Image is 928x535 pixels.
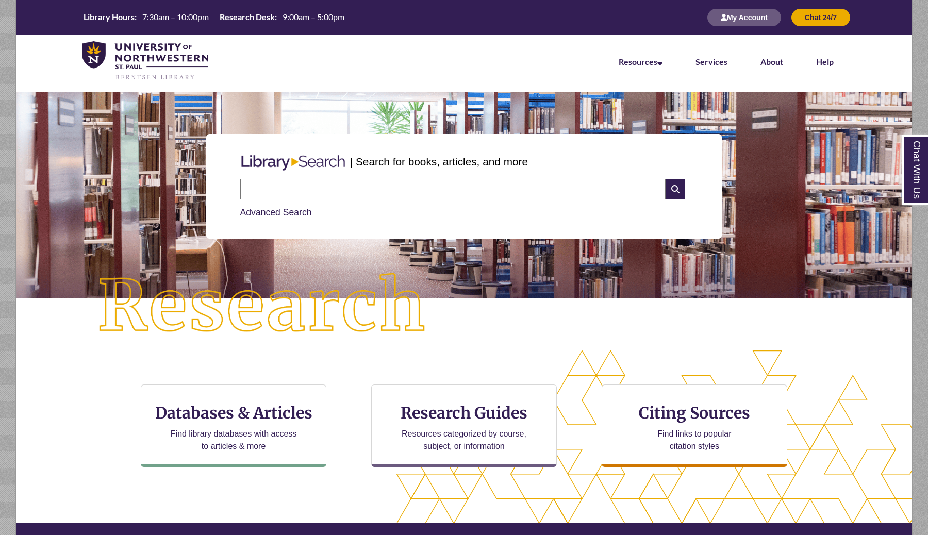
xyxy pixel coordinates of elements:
a: Services [695,57,727,66]
a: Chat 24/7 [791,13,850,22]
img: Research [61,237,464,377]
a: Hours Today [79,11,349,24]
a: Help [816,57,834,66]
h3: Research Guides [380,403,548,423]
a: Research Guides Resources categorized by course, subject, or information [371,384,557,467]
th: Library Hours: [79,11,138,23]
button: Chat 24/7 [791,9,850,26]
a: About [760,57,783,66]
img: Libary Search [236,151,350,175]
a: My Account [707,13,781,22]
p: Find links to popular citation styles [644,428,744,453]
h3: Citing Sources [632,403,757,423]
table: Hours Today [79,11,349,23]
th: Research Desk: [216,11,278,23]
p: | Search for books, articles, and more [350,154,528,170]
a: Resources [619,57,662,66]
img: UNWSP Library Logo [82,41,208,81]
span: 7:30am – 10:00pm [142,12,209,22]
button: My Account [707,9,781,26]
i: Search [666,179,685,199]
a: Databases & Articles Find library databases with access to articles & more [141,384,326,467]
p: Resources categorized by course, subject, or information [397,428,532,453]
a: Advanced Search [240,207,312,218]
p: Find library databases with access to articles & more [167,428,301,453]
a: Citing Sources Find links to popular citation styles [602,384,787,467]
h3: Databases & Articles [150,403,318,423]
span: 9:00am – 5:00pm [283,12,344,22]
